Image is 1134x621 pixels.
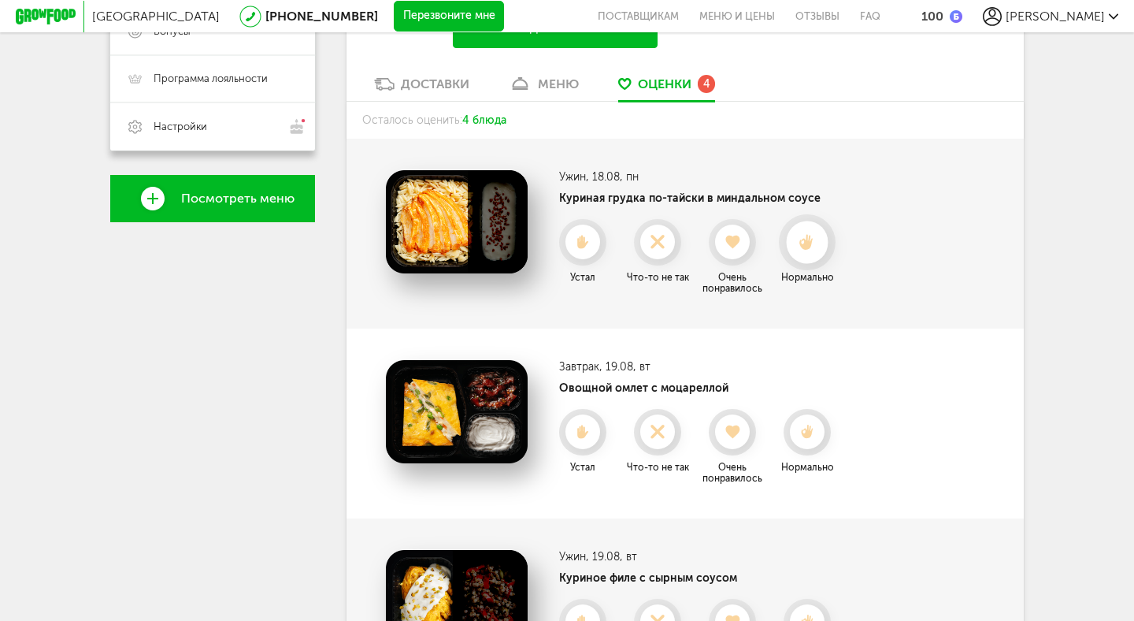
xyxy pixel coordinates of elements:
div: Осталось оценить: [346,102,1024,139]
button: Перезвоните мне [394,1,504,32]
img: bonus_b.cdccf46.png [950,10,962,23]
span: Настройки [154,120,207,134]
div: Очень понравилось [697,272,768,294]
h4: Куриная грудка по-тайски в миндальном соусе [559,192,843,205]
div: Устал [547,462,618,473]
div: Что-то не так [622,272,693,283]
span: , 19.08, вт [586,550,637,563]
div: Что-то не так [622,462,693,473]
a: Настройки [110,102,315,151]
a: [PHONE_NUMBER] [265,9,378,24]
div: Доставки [401,76,469,91]
div: 4 [698,75,715,92]
span: , 19.08, вт [599,360,650,374]
img: Овощной омлет с моцареллой [386,360,528,463]
h3: Ужин [559,170,843,184]
a: Посмотреть меню [110,175,315,222]
h3: Ужин [559,550,843,563]
div: Нормально [772,272,843,283]
div: 100 [921,9,943,24]
span: [GEOGRAPHIC_DATA] [92,9,220,24]
span: Оценки [638,76,691,91]
img: Куриная грудка по-тайски в миндальном соусе [386,170,528,273]
h4: Овощной омлет с моцареллой [559,381,843,395]
h3: Завтрак [559,360,843,374]
a: Программа лояльности [110,55,315,102]
span: 4 блюда [462,113,506,127]
div: Нормально [772,462,843,473]
span: Посмотреть меню [181,192,295,206]
a: Доставки [366,76,477,101]
div: Устал [547,272,618,283]
div: меню [538,76,579,91]
div: Очень понравилось [697,462,768,484]
a: меню [501,76,587,101]
h4: Куриное филе с сырным соусом [559,571,843,585]
a: Оценки 4 [610,76,723,101]
span: , 18.08, пн [586,170,639,184]
span: [PERSON_NAME] [1006,9,1105,24]
span: Программа лояльности [154,72,268,86]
